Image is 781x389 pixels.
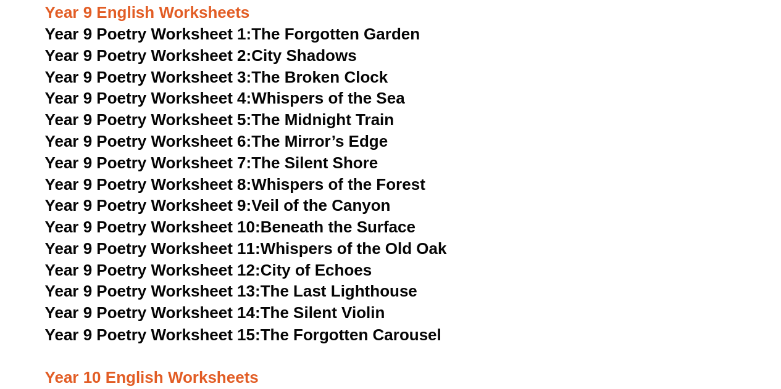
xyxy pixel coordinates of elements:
iframe: Chat Widget [575,250,781,389]
a: Year 9 Poetry Worksheet 8:Whispers of the Forest [45,175,425,194]
a: Year 9 Poetry Worksheet 14:The Silent Violin [45,303,385,322]
a: Year 9 Poetry Worksheet 4:Whispers of the Sea [45,89,405,107]
a: Year 9 Poetry Worksheet 6:The Mirror’s Edge [45,132,388,150]
a: Year 9 Poetry Worksheet 13:The Last Lighthouse [45,282,417,300]
a: Year 9 Poetry Worksheet 3:The Broken Clock [45,68,388,86]
h3: Year 10 English Worksheets [45,346,737,388]
span: Year 9 Poetry Worksheet 6: [45,132,252,150]
a: Year 9 Poetry Worksheet 15:The Forgotten Carousel [45,325,441,343]
span: Year 9 Poetry Worksheet 3: [45,68,252,86]
span: Year 9 Poetry Worksheet 10: [45,218,261,236]
span: Year 9 Poetry Worksheet 15: [45,325,261,343]
a: Year 9 Poetry Worksheet 10:Beneath the Surface [45,218,416,236]
span: Year 9 Poetry Worksheet 12: [45,261,261,279]
span: Year 9 Poetry Worksheet 1: [45,25,252,43]
span: Year 9 Poetry Worksheet 4: [45,89,252,107]
span: Year 9 Poetry Worksheet 9: [45,196,252,215]
span: Year 9 Poetry Worksheet 14: [45,303,261,322]
span: Year 9 Poetry Worksheet 13: [45,282,261,300]
span: Year 9 Poetry Worksheet 7: [45,154,252,172]
a: Year 9 Poetry Worksheet 9:Veil of the Canyon [45,196,391,215]
span: Year 9 Poetry Worksheet 5: [45,110,252,129]
a: Year 9 Poetry Worksheet 5:The Midnight Train [45,110,395,129]
span: Year 9 Poetry Worksheet 11: [45,239,261,258]
a: Year 9 Poetry Worksheet 7:The Silent Shore [45,154,378,172]
span: Year 9 Poetry Worksheet 8: [45,175,252,194]
a: Year 9 Poetry Worksheet 1:The Forgotten Garden [45,25,420,43]
a: Year 9 Poetry Worksheet 2:City Shadows [45,46,357,65]
span: Year 9 Poetry Worksheet 2: [45,46,252,65]
a: Year 9 Poetry Worksheet 11:Whispers of the Old Oak [45,239,447,258]
a: Year 9 Poetry Worksheet 12:City of Echoes [45,261,372,279]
